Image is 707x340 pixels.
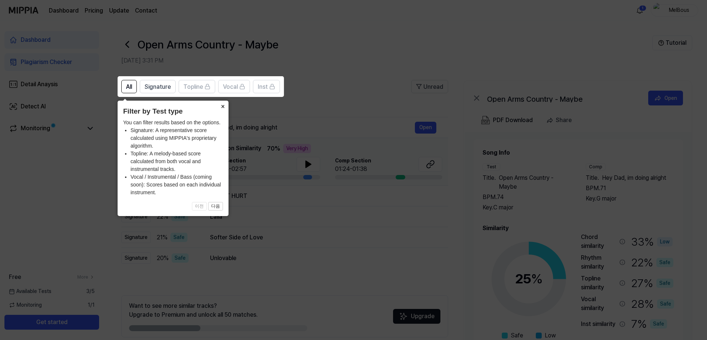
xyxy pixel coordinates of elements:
[179,80,215,93] button: Topline
[145,83,171,91] span: Signature
[223,83,238,91] span: Vocal
[131,173,223,196] li: Vocal / Instrumental / Bass (coming soon): Scores based on each individual instrument.
[253,80,280,93] button: Inst
[126,83,132,91] span: All
[121,80,137,93] button: All
[258,83,268,91] span: Inst
[208,202,223,211] button: 다음
[217,101,229,111] button: Close
[218,80,250,93] button: Vocal
[123,119,223,196] div: You can filter results based on the options.
[131,150,223,173] li: Topline: A melody-based score calculated from both vocal and instrumental tracks.
[140,80,176,93] button: Signature
[131,127,223,150] li: Signature: A representative score calculated using MIPPIA's proprietary algorithm.
[183,83,203,91] span: Topline
[123,106,223,117] header: Filter by Test type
